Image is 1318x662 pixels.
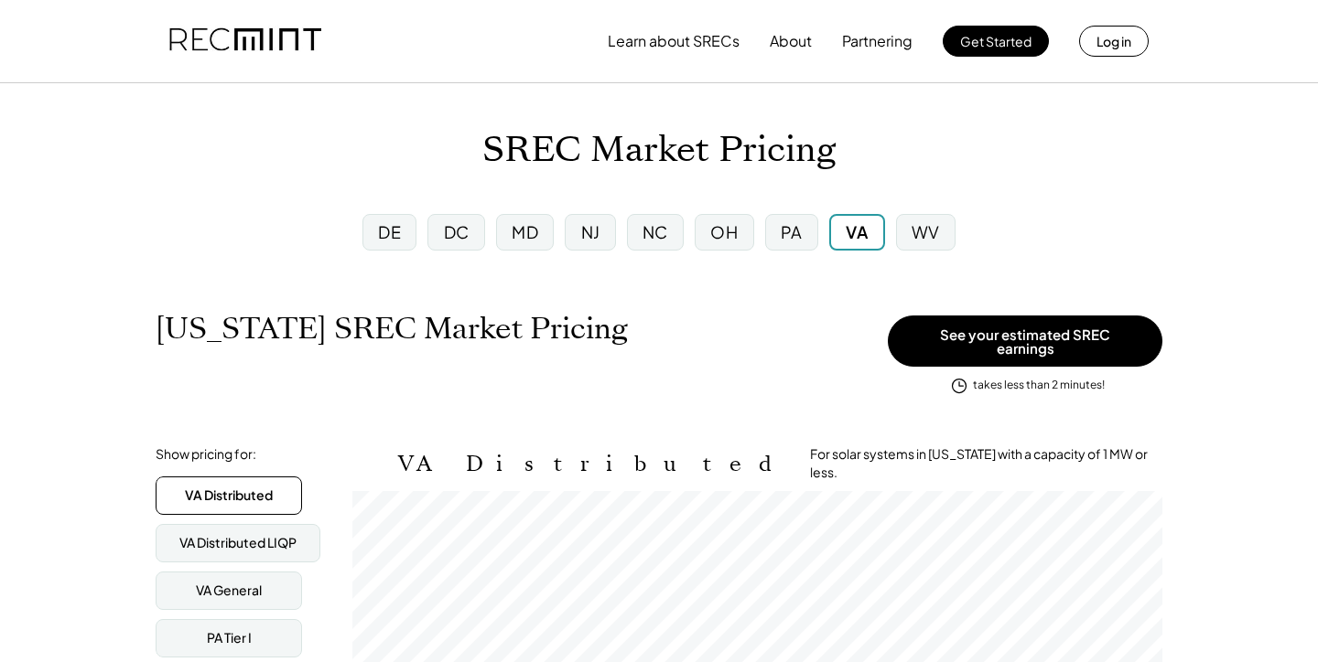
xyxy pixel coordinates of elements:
[888,315,1162,367] button: See your estimated SREC earnings
[1079,26,1149,57] button: Log in
[156,445,256,464] div: Show pricing for:
[581,220,600,243] div: NJ
[846,220,868,243] div: VA
[710,220,738,243] div: OH
[973,378,1105,393] div: takes less than 2 minutes!
[156,311,628,347] h1: [US_STATE] SREC Market Pricing
[185,486,273,505] div: VA Distributed
[169,10,321,72] img: recmint-logotype%403x.png
[608,23,740,59] button: Learn about SRECs
[444,220,470,243] div: DC
[179,534,297,552] div: VA Distributed LIQP
[643,220,668,243] div: NC
[378,220,401,243] div: DE
[943,26,1049,57] button: Get Started
[512,220,538,243] div: MD
[398,451,783,477] h2: VA Distributed
[912,220,940,243] div: WV
[207,629,252,647] div: PA Tier I
[196,582,262,600] div: VA General
[842,23,913,59] button: Partnering
[482,129,836,172] h1: SREC Market Pricing
[770,23,812,59] button: About
[781,220,803,243] div: PA
[810,445,1162,481] div: For solar systems in [US_STATE] with a capacity of 1 MW or less.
